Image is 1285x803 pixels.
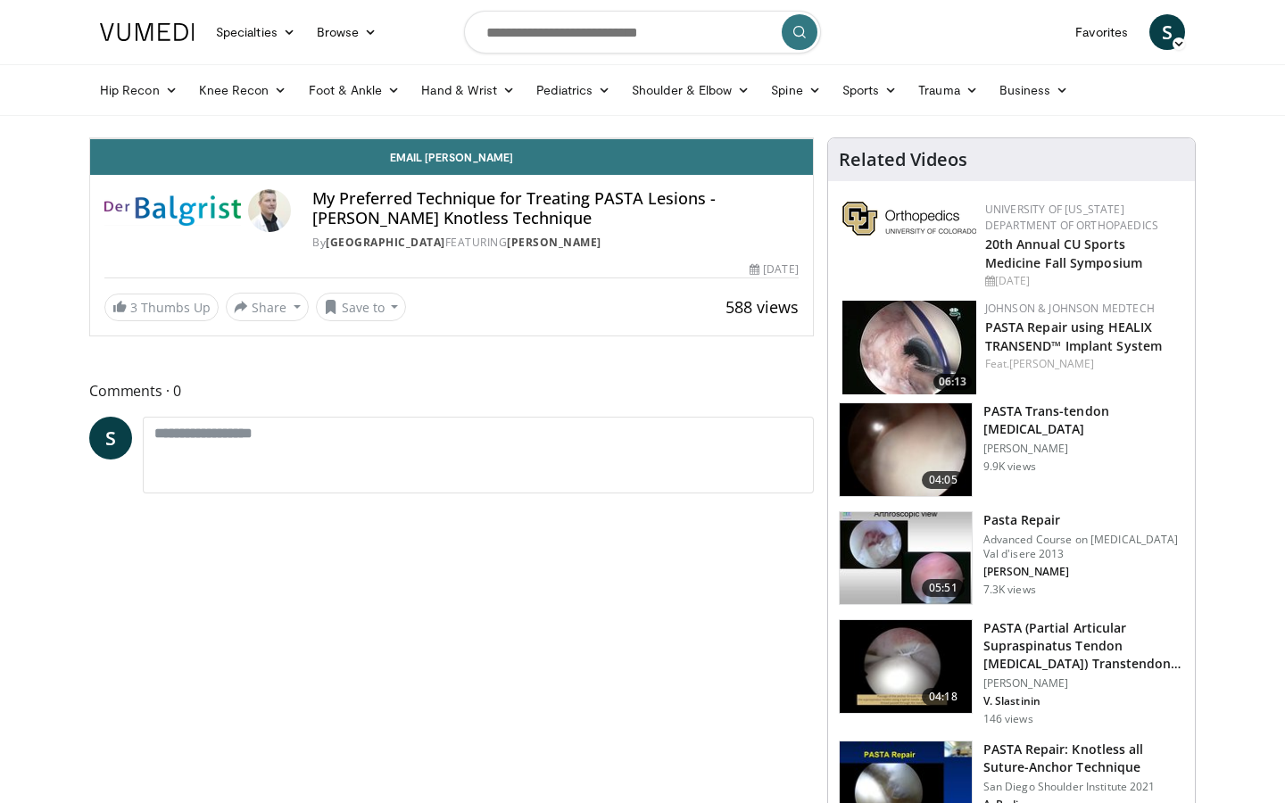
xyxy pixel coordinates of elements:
img: 0f791c1c-ac85-4c0c-a2fe-62739942f0ba.150x105_q85_crop-smart_upscale.jpg [840,620,972,713]
p: Advanced Course on [MEDICAL_DATA] Val d'isere 2013 [983,533,1184,561]
a: Foot & Ankle [298,72,411,108]
a: PASTA Repair using HEALIX TRANSEND™ Implant System [985,319,1162,354]
a: 04:18 PASTA (Partial Articular Supraspinatus Tendon [MEDICAL_DATA]) Transtendon … [PERSON_NAME] V... [839,619,1184,726]
a: 05:51 Pasta Repair Advanced Course on [MEDICAL_DATA] Val d'isere 2013 [PERSON_NAME] 7.3K views [839,511,1184,606]
a: Pediatrics [526,72,621,108]
a: Business [989,72,1080,108]
a: Hip Recon [89,72,188,108]
a: Johnson & Johnson MedTech [985,301,1155,316]
input: Search topics, interventions [464,11,821,54]
button: Save to [316,293,407,321]
a: Favorites [1065,14,1139,50]
div: [DATE] [750,261,798,277]
img: Avatar [248,189,291,232]
a: S [89,417,132,459]
img: 38730_0000_3.png.150x105_q85_crop-smart_upscale.jpg [840,403,972,496]
div: [DATE] [985,273,1181,289]
a: University of [US_STATE] Department of Orthopaedics [985,202,1158,233]
a: Sports [832,72,908,108]
p: 7.3K views [983,583,1036,597]
div: Feat. [985,356,1181,372]
span: 06:13 [933,374,972,390]
p: 9.9K views [983,459,1036,474]
a: Trauma [908,72,989,108]
a: Spine [760,72,831,108]
img: Balgrist University Hospital [104,189,241,232]
p: [PERSON_NAME] [983,442,1184,456]
a: [GEOGRAPHIC_DATA] [326,235,445,250]
img: XzOTlMlQSGUnbGTX4xMDoxOjBrO-I4W8_15.150x105_q85_crop-smart_upscale.jpg [840,512,972,605]
h4: My Preferred Technique for Treating PASTA Lesions - [PERSON_NAME] Knotless Technique [312,189,798,228]
p: [PERSON_NAME] [983,676,1184,691]
a: 20th Annual CU Sports Medicine Fall Symposium [985,236,1142,271]
img: XzOTlMlQSGUnbGTX4xMDoxOmdtO40mAx.150x105_q85_crop-smart_upscale.jpg [842,301,976,394]
h3: PASTA (Partial Articular Supraspinatus Tendon [MEDICAL_DATA]) Transtendon … [983,619,1184,673]
span: 05:51 [922,579,965,597]
img: VuMedi Logo [100,23,195,41]
a: [PERSON_NAME] [507,235,601,250]
p: 146 views [983,712,1033,726]
a: Knee Recon [188,72,298,108]
span: 588 views [725,296,799,318]
div: By FEATURING [312,235,798,251]
a: Shoulder & Elbow [621,72,760,108]
a: Email [PERSON_NAME] [90,139,813,175]
h4: Related Videos [839,149,967,170]
span: Comments 0 [89,379,814,402]
span: 04:05 [922,471,965,489]
a: [PERSON_NAME] [1009,356,1094,371]
span: 04:18 [922,688,965,706]
a: Hand & Wrist [410,72,526,108]
p: V. Slastinin [983,694,1184,708]
img: 355603a8-37da-49b6-856f-e00d7e9307d3.png.150x105_q85_autocrop_double_scale_upscale_version-0.2.png [842,202,976,236]
button: Share [226,293,309,321]
a: 04:05 PASTA Trans-tendon [MEDICAL_DATA] [PERSON_NAME] 9.9K views [839,402,1184,497]
video-js: Video Player [90,138,813,139]
p: San Diego Shoulder Institute 2021 [983,780,1184,794]
p: [PERSON_NAME] [983,565,1184,579]
h3: Pasta Repair [983,511,1184,529]
a: 06:13 [842,301,976,394]
a: Specialties [205,14,306,50]
a: S [1149,14,1185,50]
span: 3 [130,299,137,316]
h3: PASTA Repair: Knotless all Suture-Anchor Technique [983,741,1184,776]
a: 3 Thumbs Up [104,294,219,321]
h3: PASTA Trans-tendon [MEDICAL_DATA] [983,402,1184,438]
a: Browse [306,14,388,50]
